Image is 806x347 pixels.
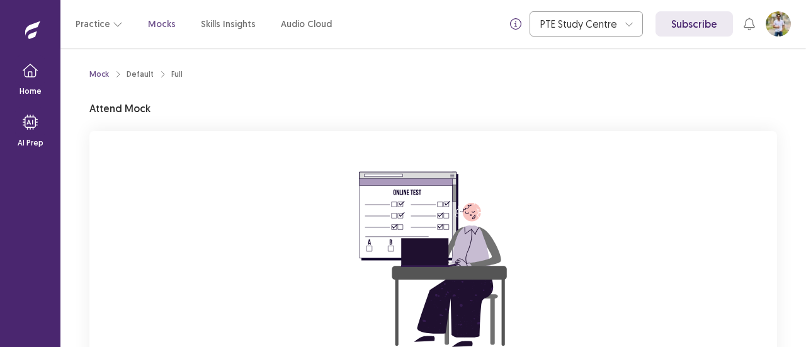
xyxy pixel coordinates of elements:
[76,13,123,35] button: Practice
[89,69,109,80] a: Mock
[127,69,154,80] div: Default
[89,101,150,116] p: Attend Mock
[201,18,256,31] a: Skills Insights
[18,137,43,149] p: AI Prep
[766,11,791,37] button: User Profile Image
[171,69,183,80] div: Full
[20,86,42,97] p: Home
[504,13,527,35] button: info
[89,69,183,80] nav: breadcrumb
[148,18,176,31] a: Mocks
[656,11,733,37] a: Subscribe
[540,12,618,36] div: PTE Study Centre
[281,18,332,31] a: Audio Cloud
